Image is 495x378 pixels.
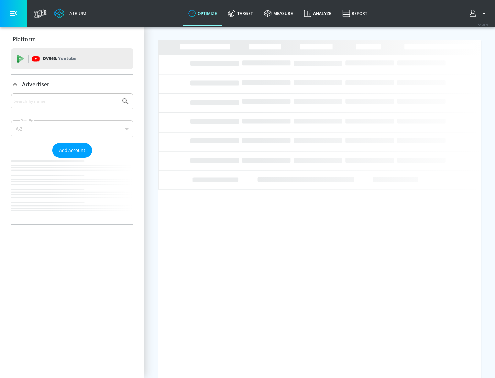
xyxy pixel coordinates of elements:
[298,1,337,26] a: Analyze
[20,118,34,122] label: Sort By
[11,30,133,49] div: Platform
[13,35,36,43] p: Platform
[43,55,76,63] p: DV360:
[222,1,258,26] a: Target
[22,80,49,88] p: Advertiser
[478,23,488,26] span: v 4.28.0
[11,75,133,94] div: Advertiser
[11,120,133,137] div: A-Z
[337,1,373,26] a: Report
[54,8,86,19] a: Atrium
[11,48,133,69] div: DV360: Youtube
[258,1,298,26] a: measure
[183,1,222,26] a: optimize
[14,97,118,106] input: Search by name
[59,146,85,154] span: Add Account
[11,93,133,224] div: Advertiser
[11,158,133,224] nav: list of Advertiser
[58,55,76,62] p: Youtube
[52,143,92,158] button: Add Account
[67,10,86,16] div: Atrium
